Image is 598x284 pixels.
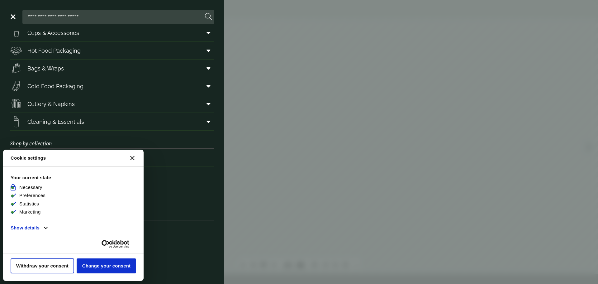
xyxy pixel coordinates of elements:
i: Zoom out [252,244,256,248]
h3: Shop by collection [10,131,214,149]
img: Deli_box.svg [10,44,22,57]
a: Usercentrics Cookiebot - opens new page [95,240,136,248]
a: Hot Food Packaging [10,42,214,59]
button: Close CMP widget [125,151,140,166]
a: Cold Food Packaging [10,77,214,95]
li: Statistics [11,200,136,208]
button: Change your consent [77,258,136,273]
i: Next page [313,244,317,248]
a: Cups & Accessories [10,24,214,41]
i: More [354,244,357,248]
span: Hot Food Packaging [27,46,81,55]
i: Full screen [344,244,347,248]
img: Sandwich_box.svg [10,80,22,92]
strong: Cookie settings [11,155,46,162]
i: Table of contents [262,244,265,248]
img: Cutlery.svg [10,98,22,110]
span: Bags & Wraps [27,64,64,73]
li: Preferences [11,192,136,199]
a: Cleaning & Essentials [10,113,214,130]
button: Show details [11,224,48,232]
a: Pizza Boxes [10,149,214,166]
i: Search [333,244,337,248]
a: Cutlery & Napkins [10,95,214,113]
span: Cold Food Packaging [27,82,83,90]
a: Bags & Wraps [10,60,214,77]
span: Cleaning & Essentials [27,118,84,126]
img: open-wipe.svg [10,115,22,128]
span: Cutlery & Napkins [27,100,75,108]
span: Cups & Accessories [27,29,79,37]
strong: Your current state [11,174,136,181]
button: Withdraw your consent [11,258,74,273]
li: Marketing [11,209,136,216]
li: Necessary [11,184,136,191]
i: Share [323,244,327,248]
img: PintNhalf_cup.svg [10,26,22,39]
i: Next page [586,120,592,136]
img: Paper_carriers.svg [10,62,22,75]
